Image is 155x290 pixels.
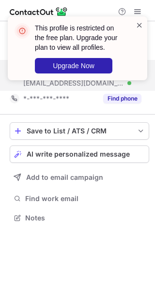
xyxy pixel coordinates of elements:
[10,169,149,186] button: Add to email campaign
[27,127,132,135] div: Save to List / ATS / CRM
[10,211,149,225] button: Notes
[15,23,30,39] img: error
[53,62,94,70] span: Upgrade Now
[27,150,130,158] span: AI write personalized message
[103,94,141,103] button: Reveal Button
[25,214,145,222] span: Notes
[10,145,149,163] button: AI write personalized message
[10,122,149,140] button: save-profile-one-click
[35,23,124,52] header: This profile is restricted on the free plan. Upgrade your plan to view all profiles.
[10,192,149,205] button: Find work email
[25,194,145,203] span: Find work email
[26,174,103,181] span: Add to email campaign
[35,58,112,73] button: Upgrade Now
[10,6,68,17] img: ContactOut v5.3.10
